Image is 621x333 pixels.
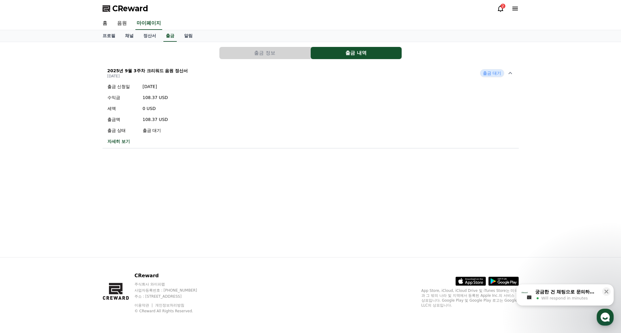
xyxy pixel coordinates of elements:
[112,17,132,30] a: 음원
[98,17,112,30] a: 홈
[107,74,188,79] p: [DATE]
[138,30,161,42] a: 정산서
[107,127,138,133] p: 출금 상태
[421,288,519,308] p: App Store, iCloud, iCloud Drive 및 iTunes Store는 미국과 그 밖의 나라 및 지역에서 등록된 Apple Inc.의 서비스 상표입니다. Goo...
[78,193,117,208] a: Settings
[480,69,504,77] span: 출금 대기
[134,282,209,287] p: 주식회사 와이피랩
[143,94,168,101] p: 108.37 USD
[501,4,505,9] div: 2
[107,68,188,74] p: 2025년 9월 3주차 크리워드 음원 정산서
[134,303,154,307] a: 이용약관
[134,309,209,314] p: © CReward All Rights Reserved.
[135,17,162,30] a: 마이페이지
[497,5,504,12] a: 2
[107,105,138,112] p: 세액
[90,202,105,207] span: Settings
[134,294,209,299] p: 주소 : [STREET_ADDRESS]
[143,105,168,112] p: 0 USD
[155,303,184,307] a: 개인정보처리방침
[143,127,168,133] p: 출금 대기
[311,47,402,59] button: 출금 내역
[163,30,177,42] a: 출금
[107,94,138,101] p: 수익금
[107,83,138,90] p: 출금 신청일
[98,30,120,42] a: 프로필
[103,64,519,148] button: 2025년 9월 3주차 크리워드 음원 정산서 [DATE] 출금 대기 출금 신청일 [DATE] 수익금 108.37 USD 세액 0 USD 출금액 108.37 USD 출금 상태 ...
[143,83,168,90] p: [DATE]
[40,193,78,208] a: Messages
[107,116,138,122] p: 출금액
[219,47,310,59] button: 출금 정보
[143,116,168,122] p: 108.37 USD
[2,193,40,208] a: Home
[107,138,168,144] a: 자세히 보기
[134,272,209,279] p: CReward
[51,203,68,207] span: Messages
[120,30,138,42] a: 채널
[134,288,209,293] p: 사업자등록번호 : [PHONE_NUMBER]
[16,202,26,207] span: Home
[219,47,311,59] a: 출금 정보
[112,4,148,13] span: CReward
[103,4,148,13] a: CReward
[179,30,197,42] a: 알림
